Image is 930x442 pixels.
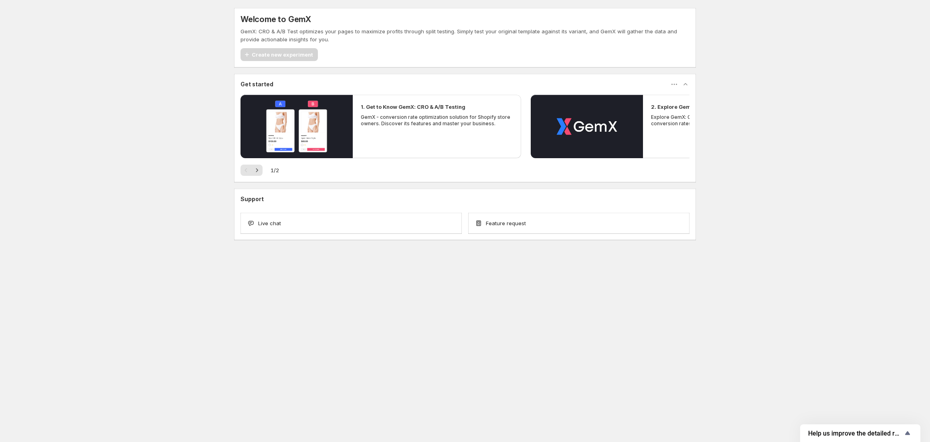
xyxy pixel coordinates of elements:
p: GemX: CRO & A/B Test optimizes your pages to maximize profits through split testing. Simply test ... [241,27,689,43]
button: Next [251,165,263,176]
button: Play video [241,95,353,158]
h5: Welcome to GemX [241,14,311,24]
span: 1 / 2 [271,166,279,174]
p: GemX - conversion rate optimization solution for Shopify store owners. Discover its features and ... [361,114,513,127]
button: Show survey - Help us improve the detailed report for A/B campaigns [808,428,912,438]
button: Play video [531,95,643,158]
span: Feature request [486,219,526,227]
h2: 1. Get to Know GemX: CRO & A/B Testing [361,103,465,111]
h3: Get started [241,80,273,88]
h3: Support [241,195,264,203]
p: Explore GemX: CRO & A/B testing Use Cases to boost conversion rates and drive growth. [651,114,803,127]
span: Live chat [258,219,281,227]
h2: 2. Explore GemX: CRO & A/B Testing Use Cases [651,103,775,111]
nav: Pagination [241,165,263,176]
span: Help us improve the detailed report for A/B campaigns [808,430,903,437]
